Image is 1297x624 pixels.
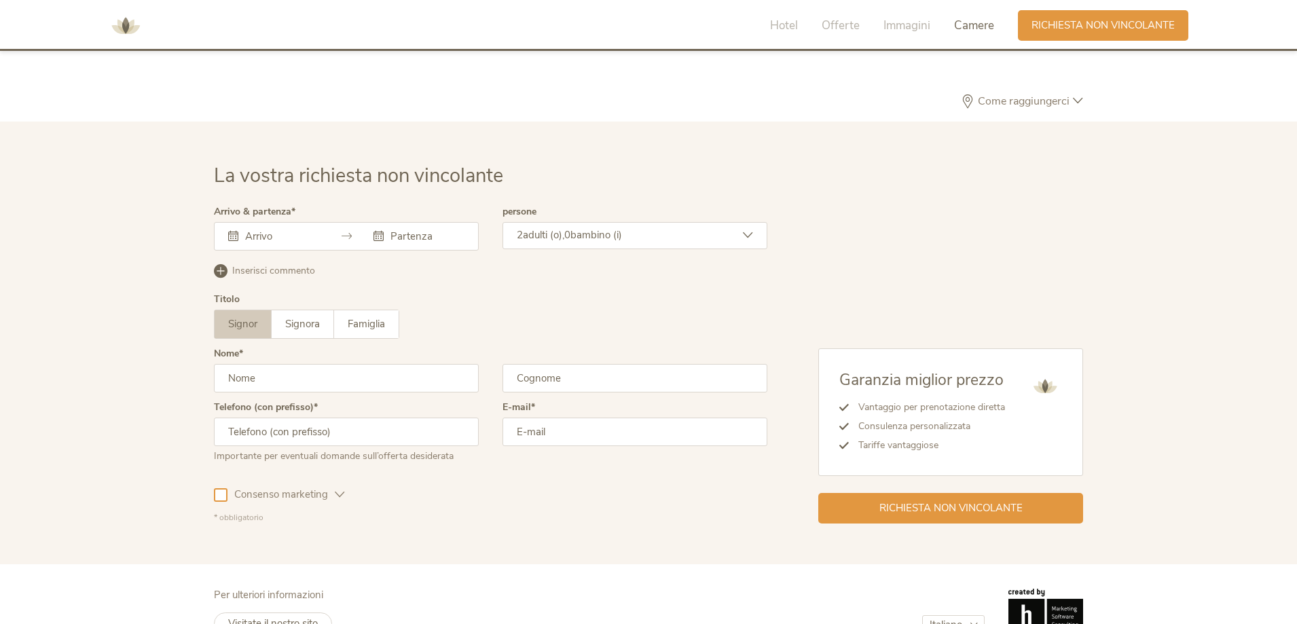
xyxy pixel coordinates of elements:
div: Importante per eventuali domande sull’offerta desiderata [214,446,479,463]
a: AMONTI & LUNARIS Wellnessresort [105,20,146,30]
span: La vostra richiesta non vincolante [214,162,503,189]
span: Richiesta non vincolante [1031,18,1175,33]
span: 2 [517,228,523,242]
li: Vantaggio per prenotazione diretta [849,398,1005,417]
div: Titolo [214,295,240,304]
span: Consenso marketing [227,488,335,502]
span: Immagini [883,18,930,33]
li: Consulenza personalizzata [849,417,1005,436]
span: Famiglia [348,317,385,331]
span: Per ulteriori informazioni [214,588,323,602]
span: Richiesta non vincolante [879,501,1023,515]
label: Nome [214,349,243,359]
span: Camere [954,18,994,33]
input: Cognome [503,364,767,392]
input: E-mail [503,418,767,446]
span: Garanzia miglior prezzo [839,369,1004,390]
span: bambino (i) [570,228,622,242]
span: 0 [564,228,570,242]
span: Signor [228,317,257,331]
input: Partenza [387,230,464,243]
input: Arrivo [242,230,319,243]
input: Nome [214,364,479,392]
label: Telefono (con prefisso) [214,403,318,412]
span: adulti (o), [523,228,564,242]
span: Offerte [822,18,860,33]
label: E-mail [503,403,535,412]
span: Inserisci commento [232,264,315,278]
li: Tariffe vantaggiose [849,436,1005,455]
span: Signora [285,317,320,331]
input: Telefono (con prefisso) [214,418,479,446]
span: Hotel [770,18,798,33]
label: Arrivo & partenza [214,207,295,217]
img: AMONTI & LUNARIS Wellnessresort [1028,369,1062,403]
img: AMONTI & LUNARIS Wellnessresort [105,5,146,46]
label: persone [503,207,536,217]
span: Come raggiungerci [974,96,1073,107]
div: * obbligatorio [214,512,767,524]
